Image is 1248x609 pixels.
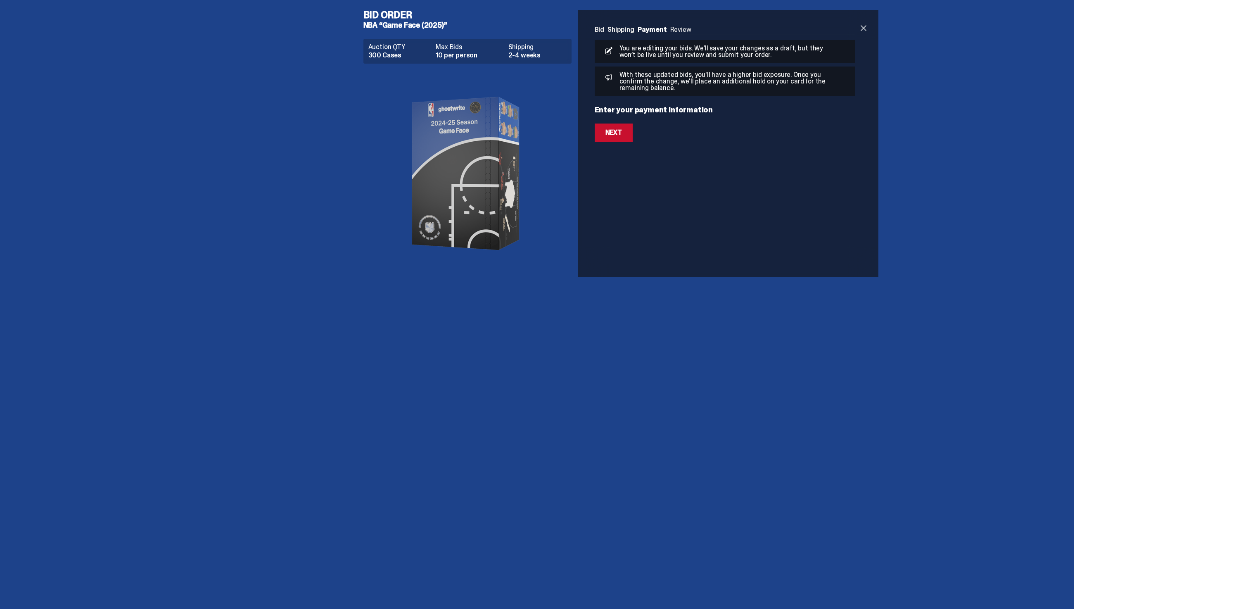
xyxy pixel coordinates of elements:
[638,25,667,34] a: Payment
[605,129,622,136] div: Next
[436,44,503,50] dt: Max Bids
[363,10,578,20] h4: Bid Order
[368,52,431,59] dd: 300 Cases
[363,21,578,29] h5: NBA “Game Face (2025)”
[436,52,503,59] dd: 10 per person
[616,45,830,58] p: You are editing your bids. We’ll save your changes as a draft, but they won’t be live until you r...
[607,25,634,34] a: Shipping
[385,70,550,277] img: product image
[508,52,567,59] dd: 2-4 weeks
[508,44,567,50] dt: Shipping
[595,106,856,114] p: Enter your payment information
[616,71,834,91] p: With these updated bids, you'll have a higher bid exposure. Once you confirm the change, we'll pl...
[595,124,633,142] button: Next
[595,25,605,34] a: Bid
[368,44,431,50] dt: Auction QTY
